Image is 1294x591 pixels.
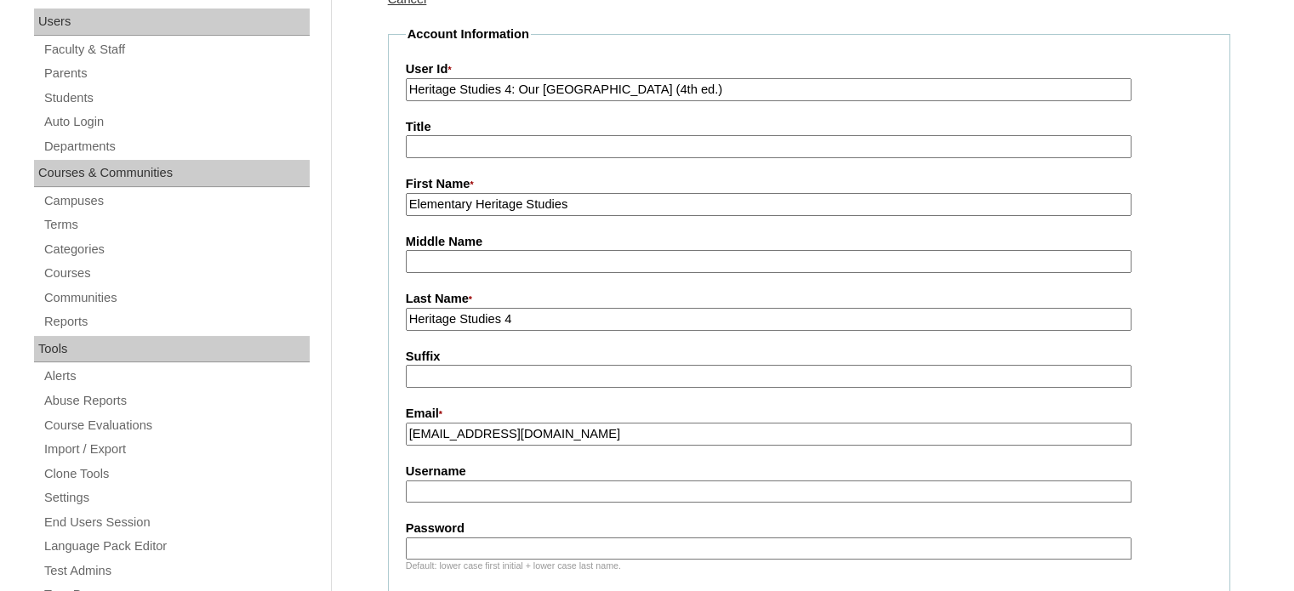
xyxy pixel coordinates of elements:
label: Username [406,463,1212,480]
a: Communities [43,287,310,309]
div: Default: lower case first initial + lower case last name. [406,560,1212,572]
legend: Account Information [406,26,531,43]
a: Courses [43,263,310,284]
div: Courses & Communities [34,160,310,187]
a: Language Pack Editor [43,536,310,557]
a: Parents [43,63,310,84]
a: Test Admins [43,560,310,582]
label: Suffix [406,348,1212,366]
a: Alerts [43,366,310,387]
a: Students [43,88,310,109]
a: Campuses [43,190,310,212]
label: First Name [406,175,1212,194]
a: Clone Tools [43,463,310,485]
label: Password [406,520,1212,537]
a: End Users Session [43,512,310,533]
a: Settings [43,487,310,509]
div: Tools [34,336,310,363]
label: Last Name [406,290,1212,309]
label: Middle Name [406,233,1212,251]
a: Faculty & Staff [43,39,310,60]
a: Import / Export [43,439,310,460]
a: Terms [43,214,310,236]
a: Departments [43,136,310,157]
label: User Id [406,60,1212,79]
a: Categories [43,239,310,260]
a: Auto Login [43,111,310,133]
a: Abuse Reports [43,390,310,412]
label: Title [406,118,1212,136]
a: Course Evaluations [43,415,310,436]
div: Users [34,9,310,36]
a: Reports [43,311,310,332]
label: Email [406,405,1212,423]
